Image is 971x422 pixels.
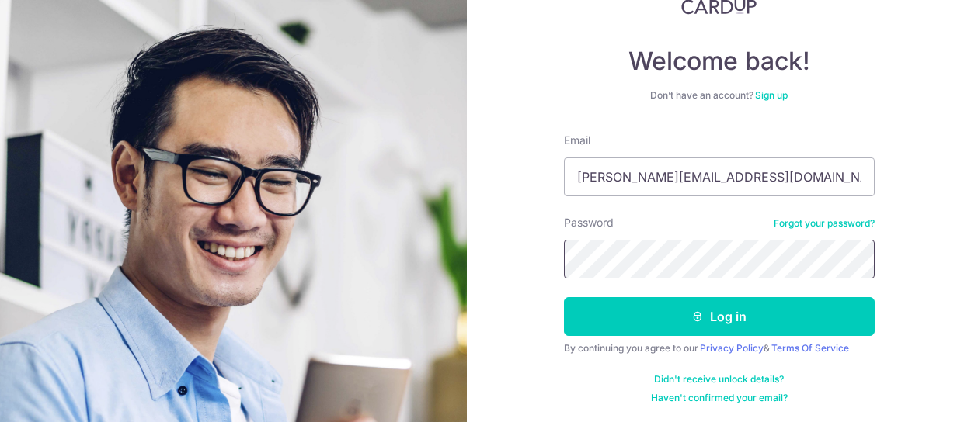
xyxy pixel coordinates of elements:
button: Log in [564,297,875,336]
a: Forgot your password? [774,217,875,230]
input: Enter your Email [564,157,875,196]
a: Didn't receive unlock details? [654,373,784,386]
label: Email [564,133,590,148]
a: Terms Of Service [771,342,849,354]
label: Password [564,215,614,230]
div: Don’t have an account? [564,89,875,102]
h4: Welcome back! [564,46,875,77]
a: Haven't confirmed your email? [651,392,788,404]
a: Privacy Policy [700,342,764,354]
a: Sign up [755,89,788,101]
div: By continuing you agree to our & [564,342,875,355]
